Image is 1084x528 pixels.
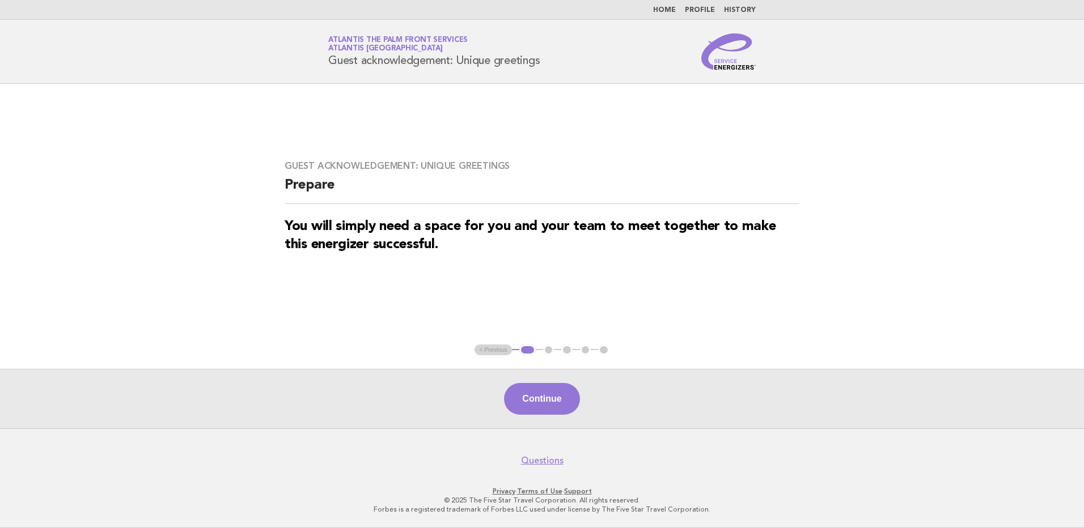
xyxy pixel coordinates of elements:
[653,7,676,14] a: Home
[724,7,756,14] a: History
[195,496,889,505] p: © 2025 The Five Star Travel Corporation. All rights reserved.
[564,487,592,495] a: Support
[285,160,799,172] h3: Guest acknowledgement: Unique greetings
[328,36,468,52] a: Atlantis The Palm Front ServicesAtlantis [GEOGRAPHIC_DATA]
[285,176,799,204] h2: Prepare
[521,455,564,466] a: Questions
[195,487,889,496] p: · ·
[328,45,443,53] span: Atlantis [GEOGRAPHIC_DATA]
[328,37,540,66] h1: Guest acknowledgement: Unique greetings
[493,487,515,495] a: Privacy
[685,7,715,14] a: Profile
[195,505,889,514] p: Forbes is a registered trademark of Forbes LLC used under license by The Five Star Travel Corpora...
[701,33,756,70] img: Service Energizers
[285,220,776,252] strong: You will simply need a space for you and your team to meet together to make this energizer succes...
[504,383,579,415] button: Continue
[519,344,536,356] button: 1
[517,487,562,495] a: Terms of Use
